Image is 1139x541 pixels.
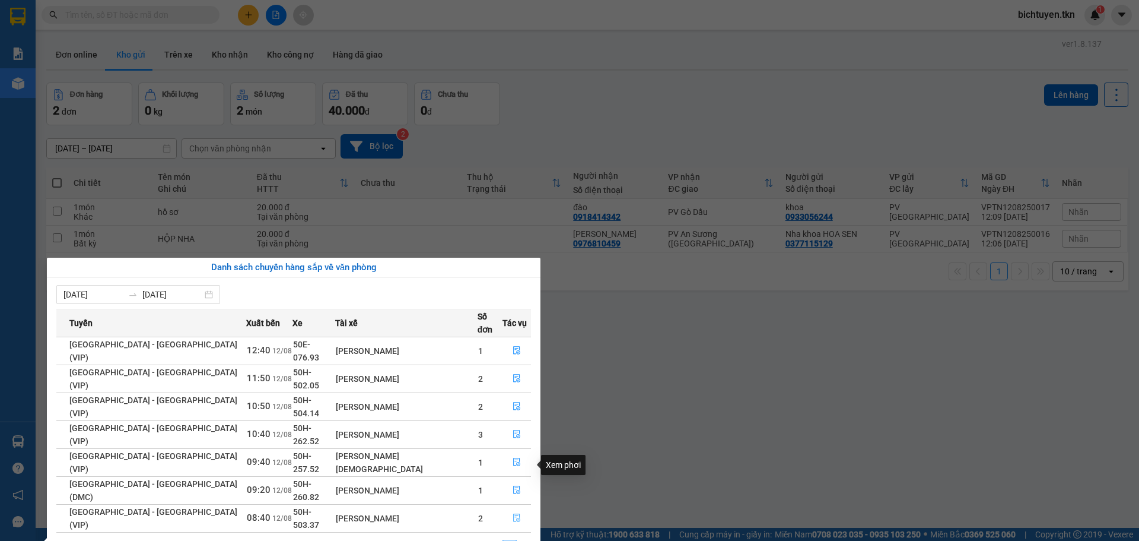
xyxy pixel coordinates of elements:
[272,347,292,355] span: 12/08
[513,346,521,356] span: file-done
[247,457,271,467] span: 09:40
[272,458,292,467] span: 12/08
[272,431,292,439] span: 12/08
[69,451,237,474] span: [GEOGRAPHIC_DATA] - [GEOGRAPHIC_DATA] (VIP)
[293,507,319,530] span: 50H-503.37
[478,310,502,336] span: Số đơn
[63,288,123,301] input: Từ ngày
[272,375,292,383] span: 12/08
[246,317,280,330] span: Xuất bến
[503,453,530,472] button: file-done
[513,374,521,384] span: file-done
[503,425,530,444] button: file-done
[142,288,202,301] input: Đến ngày
[292,317,303,330] span: Xe
[128,290,138,299] span: to
[503,369,530,388] button: file-done
[335,317,358,330] span: Tài xế
[272,486,292,495] span: 12/08
[69,340,237,362] span: [GEOGRAPHIC_DATA] - [GEOGRAPHIC_DATA] (VIP)
[336,400,476,413] div: [PERSON_NAME]
[69,368,237,390] span: [GEOGRAPHIC_DATA] - [GEOGRAPHIC_DATA] (VIP)
[247,512,271,523] span: 08:40
[336,372,476,385] div: [PERSON_NAME]
[56,261,531,275] div: Danh sách chuyến hàng sắp về văn phòng
[69,423,237,446] span: [GEOGRAPHIC_DATA] - [GEOGRAPHIC_DATA] (VIP)
[128,290,138,299] span: swap-right
[336,344,476,357] div: [PERSON_NAME]
[247,401,271,412] span: 10:50
[478,458,483,467] span: 1
[336,512,476,525] div: [PERSON_NAME]
[293,479,319,502] span: 50H-260.82
[293,423,319,446] span: 50H-262.52
[272,403,292,411] span: 12/08
[272,514,292,523] span: 12/08
[69,479,237,502] span: [GEOGRAPHIC_DATA] - [GEOGRAPHIC_DATA] (DMC)
[503,341,530,360] button: file-done
[478,486,483,495] span: 1
[336,428,476,441] div: [PERSON_NAME]
[513,458,521,467] span: file-done
[247,373,271,384] span: 11:50
[503,509,530,528] button: file-done
[513,514,521,523] span: file-done
[541,455,586,475] div: Xem phơi
[502,317,527,330] span: Tác vụ
[336,450,476,476] div: [PERSON_NAME][DEMOGRAPHIC_DATA]
[478,514,483,523] span: 2
[478,346,483,356] span: 1
[247,429,271,439] span: 10:40
[247,485,271,495] span: 09:20
[69,317,93,330] span: Tuyến
[503,397,530,416] button: file-done
[69,396,237,418] span: [GEOGRAPHIC_DATA] - [GEOGRAPHIC_DATA] (VIP)
[478,374,483,384] span: 2
[336,484,476,497] div: [PERSON_NAME]
[513,402,521,412] span: file-done
[503,481,530,500] button: file-done
[513,430,521,439] span: file-done
[293,396,319,418] span: 50H-504.14
[293,368,319,390] span: 50H-502.05
[69,507,237,530] span: [GEOGRAPHIC_DATA] - [GEOGRAPHIC_DATA] (VIP)
[513,486,521,495] span: file-done
[247,345,271,356] span: 12:40
[293,340,319,362] span: 50E-076.93
[293,451,319,474] span: 50H-257.52
[478,430,483,439] span: 3
[478,402,483,412] span: 2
